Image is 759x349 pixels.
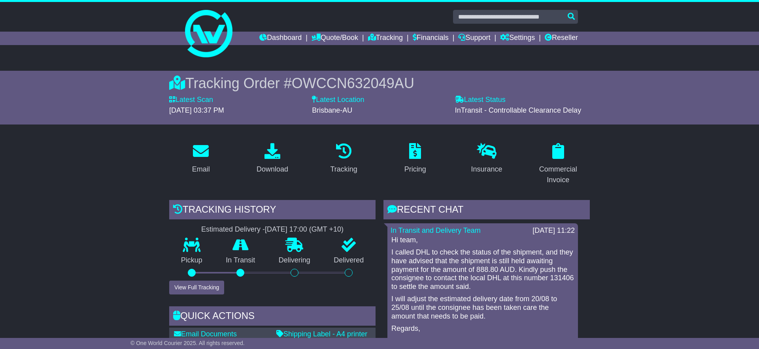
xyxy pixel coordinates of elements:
[531,164,585,185] div: Commercial Invoice
[276,330,367,338] a: Shipping Label - A4 printer
[312,96,364,104] label: Latest Location
[174,330,237,338] a: Email Documents
[169,75,590,92] div: Tracking Order #
[532,226,575,235] div: [DATE] 11:22
[383,200,590,221] div: RECENT CHAT
[267,256,322,265] p: Delivering
[169,225,376,234] div: Estimated Delivery -
[187,140,215,177] a: Email
[214,256,267,265] p: In Transit
[292,75,414,91] span: OWCCN632049AU
[259,32,302,45] a: Dashboard
[169,256,214,265] p: Pickup
[500,32,535,45] a: Settings
[251,140,293,177] a: Download
[330,164,357,175] div: Tracking
[391,295,574,321] p: I will adjust the estimated delivery date from 20/08 to 25/08 until the consignee has been taken ...
[130,340,245,346] span: © One World Courier 2025. All rights reserved.
[257,164,288,175] div: Download
[312,106,352,114] span: Brisbane-AU
[413,32,449,45] a: Financials
[169,200,376,221] div: Tracking history
[368,32,403,45] a: Tracking
[169,306,376,328] div: Quick Actions
[458,32,490,45] a: Support
[471,164,502,175] div: Insurance
[322,256,376,265] p: Delivered
[455,106,581,114] span: InTransit - Controllable Clearance Delay
[192,164,210,175] div: Email
[466,140,507,177] a: Insurance
[391,236,574,245] p: Hi team,
[455,96,506,104] label: Latest Status
[404,164,426,175] div: Pricing
[399,140,431,177] a: Pricing
[325,140,363,177] a: Tracking
[391,248,574,291] p: I called DHL to check the status of the shipment, and they have advised that the shipment is stil...
[545,32,578,45] a: Reseller
[526,140,590,188] a: Commercial Invoice
[391,324,574,333] p: Regards,
[169,106,224,114] span: [DATE] 03:37 PM
[169,96,213,104] label: Latest Scan
[391,226,481,234] a: In Transit and Delivery Team
[391,337,574,346] p: Rhiza
[312,32,358,45] a: Quote/Book
[265,225,344,234] div: [DATE] 17:00 (GMT +10)
[169,281,224,294] button: View Full Tracking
